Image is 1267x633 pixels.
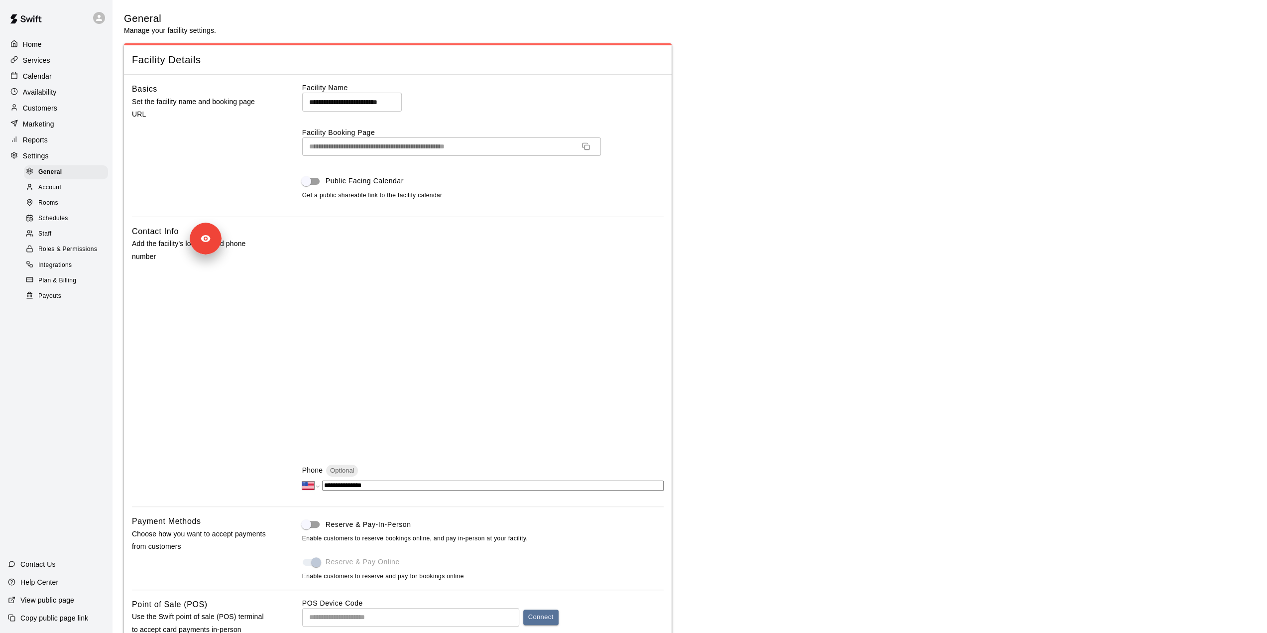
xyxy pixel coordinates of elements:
[132,528,270,553] p: Choose how you want to accept payments from customers
[24,258,108,272] div: Integrations
[8,37,104,52] a: Home
[20,613,88,623] p: Copy public page link
[132,83,157,96] h6: Basics
[38,198,58,208] span: Rooms
[24,181,108,195] div: Account
[23,71,52,81] p: Calendar
[8,85,104,100] a: Availability
[24,227,112,242] a: Staff
[24,180,112,195] a: Account
[326,176,404,186] span: Public Facing Calendar
[24,289,108,303] div: Payouts
[8,53,104,68] a: Services
[24,212,108,226] div: Schedules
[24,211,112,227] a: Schedules
[8,101,104,116] a: Customers
[132,96,270,121] p: Set the facility name and booking page URL
[20,577,58,587] p: Help Center
[300,223,666,451] iframe: Secure address input frame
[132,225,179,238] h6: Contact Info
[124,25,216,35] p: Manage your facility settings.
[578,138,594,154] button: Copy URL
[326,557,400,567] span: Reserve & Pay Online
[302,573,464,580] span: Enable customers to reserve and pay for bookings online
[24,196,108,210] div: Rooms
[132,238,270,262] p: Add the facility's location and phone number
[326,467,358,474] span: Optional
[8,69,104,84] a: Calendar
[38,229,51,239] span: Staff
[24,273,112,288] a: Plan & Billing
[302,127,664,137] label: Facility Booking Page
[24,243,108,256] div: Roles & Permissions
[24,257,112,273] a: Integrations
[38,167,62,177] span: General
[38,276,76,286] span: Plan & Billing
[326,519,411,530] span: Reserve & Pay-In-Person
[124,12,216,25] h5: General
[523,610,559,625] button: Connect
[24,227,108,241] div: Staff
[23,103,57,113] p: Customers
[23,87,57,97] p: Availability
[8,148,104,163] a: Settings
[23,151,49,161] p: Settings
[132,515,201,528] h6: Payment Methods
[302,465,323,475] p: Phone
[38,291,61,301] span: Payouts
[302,191,443,201] span: Get a public shareable link to the facility calendar
[302,534,664,544] span: Enable customers to reserve bookings online, and pay in-person at your facility.
[24,242,112,257] a: Roles & Permissions
[23,39,42,49] p: Home
[38,245,97,254] span: Roles & Permissions
[132,598,208,611] h6: Point of Sale (POS)
[24,288,112,304] a: Payouts
[24,165,108,179] div: General
[24,274,108,288] div: Plan & Billing
[24,196,112,211] a: Rooms
[302,599,363,607] label: POS Device Code
[8,132,104,147] a: Reports
[8,117,104,131] a: Marketing
[24,164,112,180] a: General
[302,83,664,93] label: Facility Name
[20,595,74,605] p: View public page
[23,55,50,65] p: Services
[38,214,68,224] span: Schedules
[20,559,56,569] p: Contact Us
[38,260,72,270] span: Integrations
[23,135,48,145] p: Reports
[38,183,61,193] span: Account
[132,53,664,67] span: Facility Details
[23,119,54,129] p: Marketing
